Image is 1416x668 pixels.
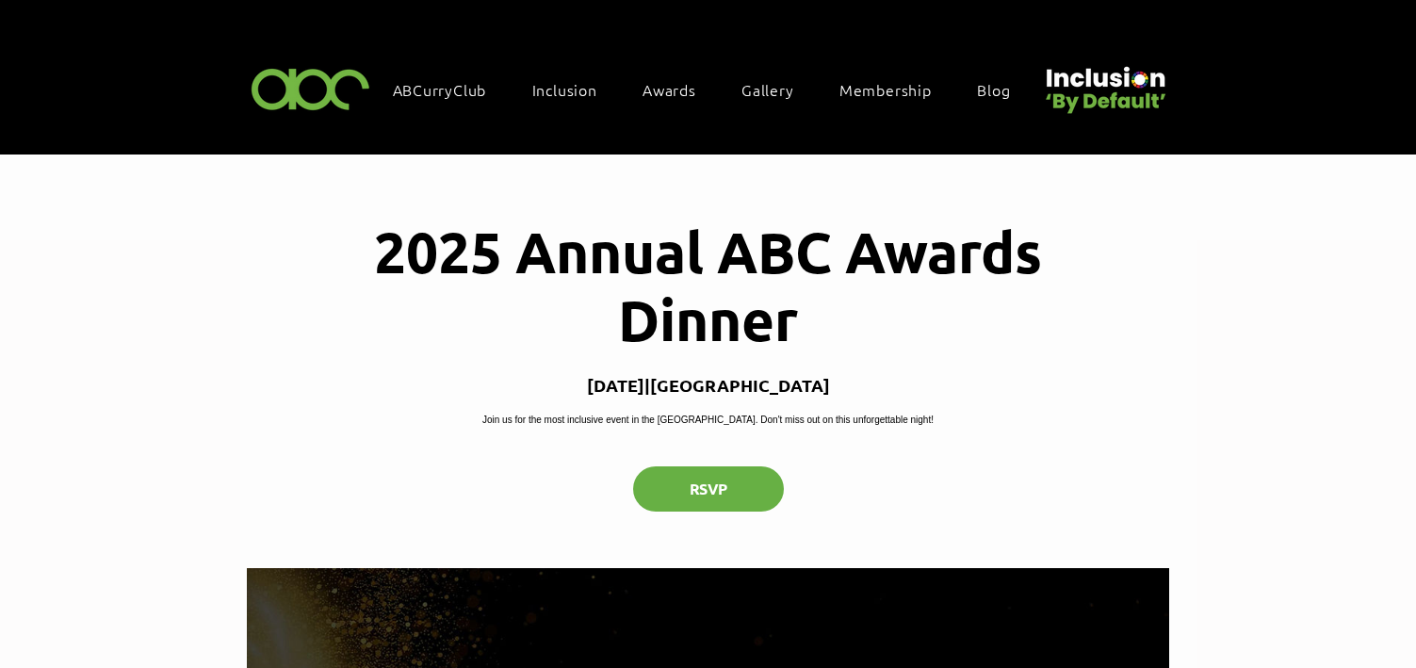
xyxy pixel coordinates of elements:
[839,79,932,100] span: Membership
[830,70,960,109] a: Membership
[482,413,934,427] p: Join us for the most inclusive event in the [GEOGRAPHIC_DATA]. Don't miss out on this unforgettab...
[383,70,1039,109] nav: Site
[633,466,784,512] button: RSVP
[644,374,650,396] span: |
[1039,51,1169,116] img: Untitled design (22).png
[977,79,1010,100] span: Blog
[741,79,794,100] span: Gallery
[393,79,487,100] span: ABCurryClub
[732,70,822,109] a: Gallery
[968,70,1038,109] a: Blog
[523,70,626,109] div: Inclusion
[311,217,1105,352] h1: 2025 Annual ABC Awards Dinner
[532,79,597,100] span: Inclusion
[246,60,376,116] img: ABC-Logo-Blank-Background-01-01-2.png
[587,374,644,396] p: [DATE]
[650,374,830,396] p: [GEOGRAPHIC_DATA]
[643,79,696,100] span: Awards
[633,70,724,109] div: Awards
[383,70,515,109] a: ABCurryClub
